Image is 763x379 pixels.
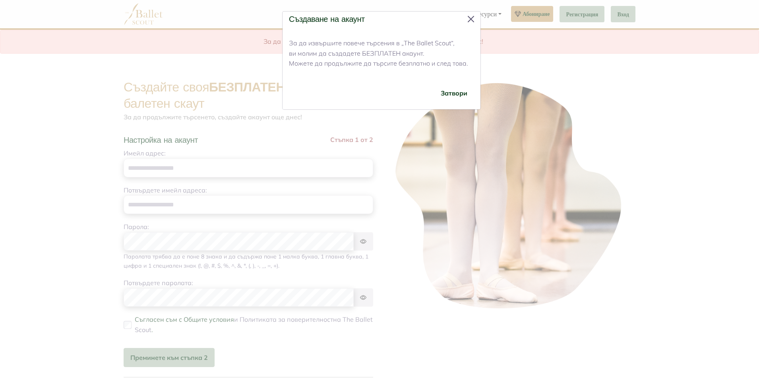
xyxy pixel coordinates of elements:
[441,89,467,97] font: Затвори
[289,39,455,47] font: За да извършите повече търсения в „The Ballet Scout“,
[434,84,474,103] button: Затвори
[289,59,468,67] font: Можете да продължите да търсите безплатно и след това.
[289,14,365,24] font: Създаване на акаунт
[465,13,477,25] button: Затвори
[289,49,424,57] font: ви молим да създадете БЕЗПЛАТЕН акаунт.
